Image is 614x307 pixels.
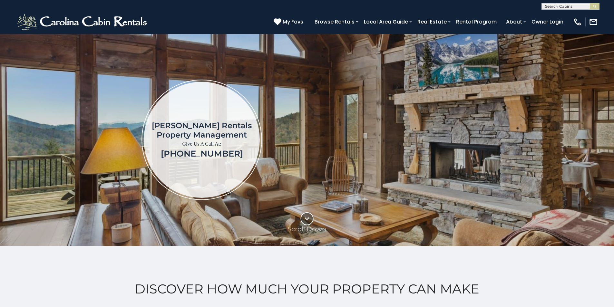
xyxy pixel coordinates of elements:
iframe: New Contact Form [366,53,576,226]
p: Give Us A Call At: [152,139,252,149]
a: Real Estate [414,16,450,27]
span: My Favs [283,18,303,26]
a: My Favs [274,18,305,26]
img: phone-regular-white.png [573,17,582,26]
img: White-1-2.png [16,12,150,32]
a: Browse Rentals [311,16,358,27]
h2: Discover How Much Your Property Can Make [16,282,598,296]
img: mail-regular-white.png [589,17,598,26]
a: Owner Login [528,16,567,27]
p: Scroll Down [288,225,326,233]
a: Local Area Guide [361,16,411,27]
a: Rental Program [453,16,500,27]
a: About [503,16,525,27]
h1: [PERSON_NAME] Rentals Property Management [152,121,252,139]
a: [PHONE_NUMBER] [161,149,243,159]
